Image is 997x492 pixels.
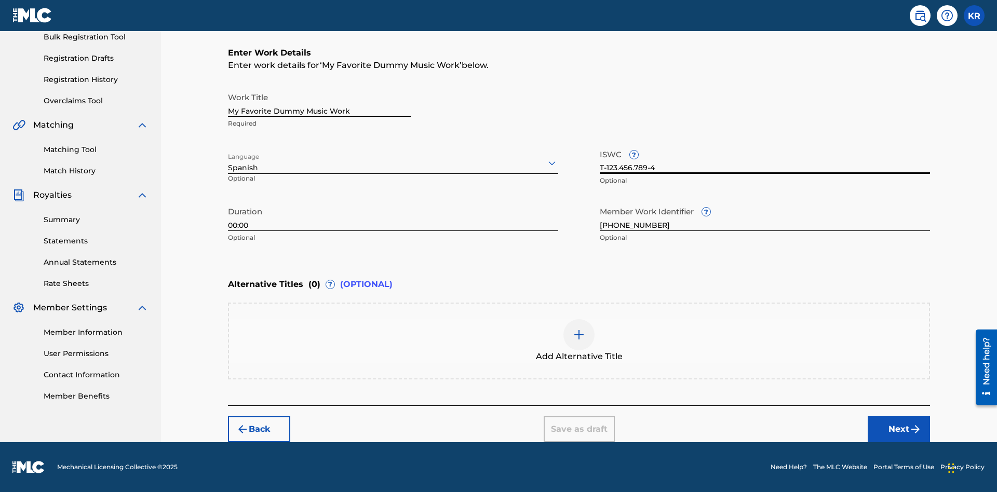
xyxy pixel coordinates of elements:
img: Matching [12,119,25,131]
a: Need Help? [771,462,807,472]
a: Public Search [910,5,931,26]
a: Bulk Registration Tool [44,32,149,43]
a: Match History [44,166,149,176]
img: help [941,9,953,22]
span: ( 0 ) [308,278,320,291]
p: Optional [228,174,330,191]
a: Member Benefits [44,391,149,402]
a: Member Information [44,327,149,338]
div: Help [937,5,958,26]
a: Annual Statements [44,257,149,268]
span: (OPTIONAL) [340,278,393,291]
a: Statements [44,236,149,247]
iframe: Resource Center [968,325,997,411]
img: add [573,329,585,341]
span: Add Alternative Title [536,350,623,363]
span: ? [326,280,334,289]
div: Drag [948,453,954,484]
span: Mechanical Licensing Collective © 2025 [57,462,178,472]
a: Contact Information [44,370,149,380]
img: 7ee5dd4eb1f8a8e3ef2f.svg [236,423,249,435]
a: User Permissions [44,348,149,359]
span: below. [462,60,489,70]
iframe: Chat Widget [945,442,997,492]
a: Registration Drafts [44,53,149,64]
img: search [914,9,926,22]
h6: Enter Work Details [228,47,930,59]
span: My Favorite Dummy Music Work [322,60,460,70]
a: Summary [44,214,149,225]
span: My Favorite Dummy Music Work [320,60,462,70]
a: Matching Tool [44,144,149,155]
a: Rate Sheets [44,278,149,289]
p: Required [228,119,411,128]
span: Matching [33,119,74,131]
img: Royalties [12,189,25,201]
span: Enter work details for [228,60,320,70]
span: Royalties [33,189,72,201]
img: expand [136,302,149,314]
img: f7272a7cc735f4ea7f67.svg [909,423,922,435]
a: Privacy Policy [940,462,985,472]
img: MLC Logo [12,8,52,23]
a: Registration History [44,74,149,85]
button: Back [228,416,290,442]
div: User Menu [964,5,985,26]
img: Member Settings [12,302,25,314]
a: Overclaims Tool [44,95,149,106]
span: Alternative Titles [228,278,303,291]
img: logo [12,461,45,473]
p: Optional [600,233,930,242]
p: Optional [228,233,558,242]
a: The MLC Website [813,462,867,472]
p: Optional [600,176,930,185]
span: Member Settings [33,302,107,314]
img: expand [136,189,149,201]
a: Portal Terms of Use [873,462,934,472]
button: Next [868,416,930,442]
span: ? [630,151,638,159]
img: expand [136,119,149,131]
span: ? [702,208,710,216]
